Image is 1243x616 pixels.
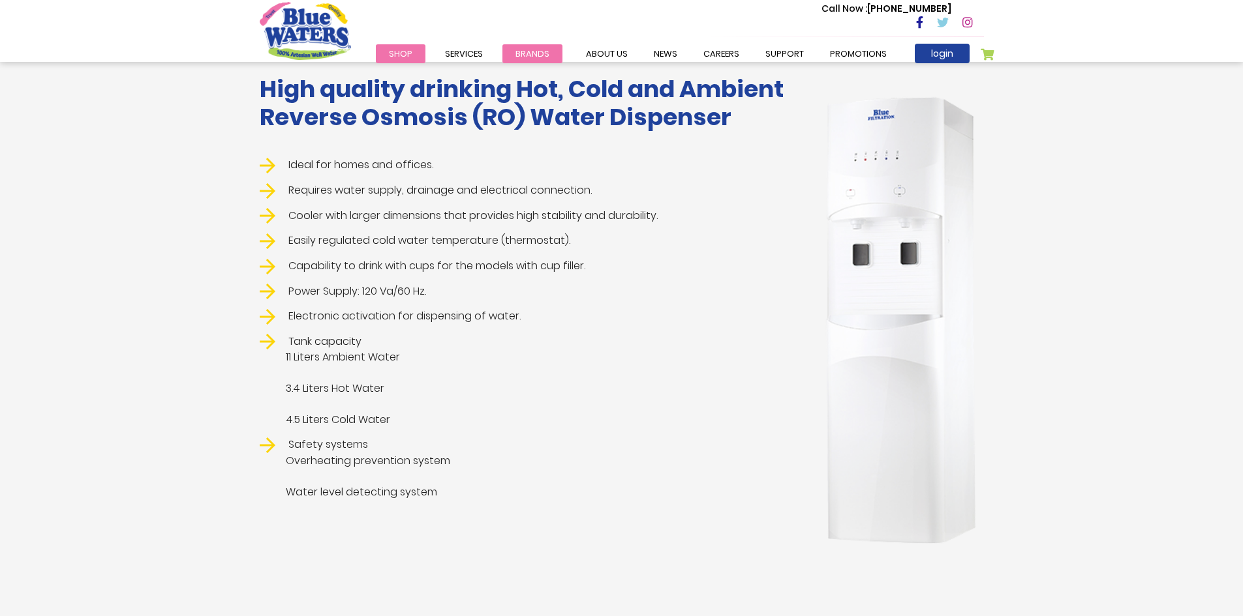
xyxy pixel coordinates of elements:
[260,381,798,396] span: 3.4 Liters Hot Water
[260,437,798,500] li: Safety systems
[260,157,798,173] li: Ideal for homes and offices.
[260,75,798,131] h1: High quality drinking Hot, Cold and Ambient Reverse Osmosis (RO) Water Dispenser
[260,349,798,365] span: 11 Liters Ambient Water
[752,44,817,63] a: support
[260,233,798,249] li: Easily regulated cold water temperature (thermostat).
[260,453,798,469] span: Overheating prevention system
[690,44,752,63] a: careers
[260,334,798,428] li: Tank capacity
[260,484,798,500] span: Water level detecting system
[260,284,798,300] li: Power Supply: 120 Va/60 Hz.
[260,412,798,428] span: 4.5 Liters Cold Water
[445,48,483,60] span: Services
[821,2,867,15] span: Call Now :
[515,48,549,60] span: Brands
[821,2,951,16] p: [PHONE_NUMBER]
[915,44,970,63] a: login
[260,258,798,274] li: Capability to drink with cups for the models with cup filler.
[389,48,412,60] span: Shop
[641,44,690,63] a: News
[260,183,798,199] li: Requires water supply, drainage and electrical connection.
[260,308,798,325] li: Electronic activation for dispensing of water.
[817,44,900,63] a: Promotions
[573,44,641,63] a: about us
[260,208,798,224] li: Cooler with larger dimensions that provides high stability and durability.
[260,2,351,59] a: store logo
